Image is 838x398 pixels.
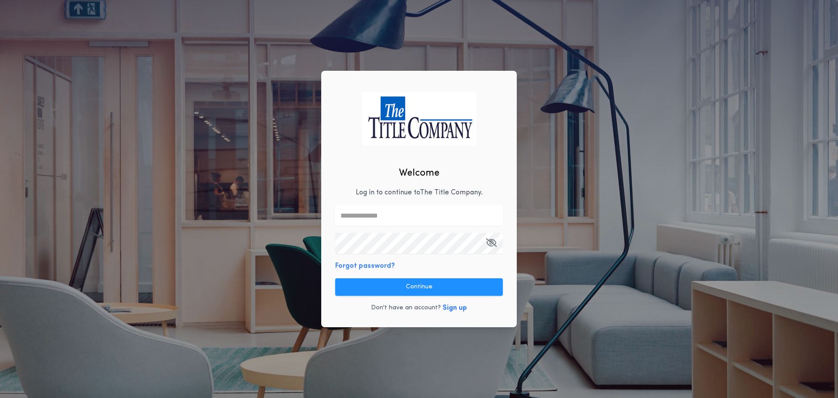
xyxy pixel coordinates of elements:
[371,304,441,312] p: Don't have an account?
[399,166,440,180] h2: Welcome
[335,278,503,296] button: Continue
[356,187,483,198] p: Log in to continue to The Title Company .
[443,303,467,313] button: Sign up
[335,261,395,271] button: Forgot password?
[362,91,476,145] img: logo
